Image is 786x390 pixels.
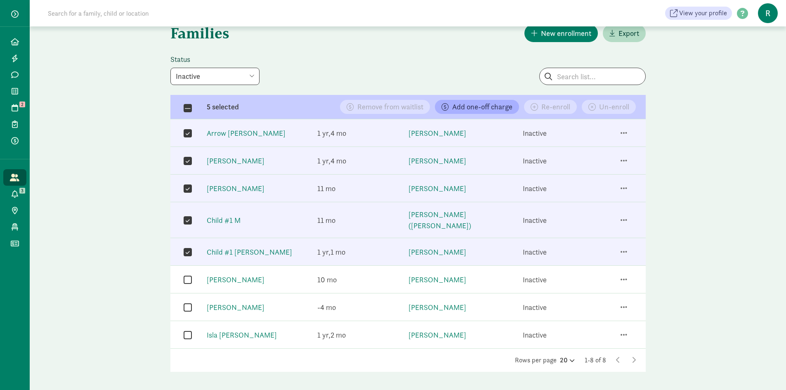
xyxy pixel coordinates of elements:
a: [PERSON_NAME] [408,303,466,312]
a: Isla [PERSON_NAME] [207,330,277,340]
a: View your profile [665,7,732,20]
span: 1 [317,156,330,165]
span: 11 [317,184,335,193]
a: [PERSON_NAME] [408,184,466,193]
span: 2 [330,330,346,340]
span: 3 [19,188,25,194]
div: Inactive [523,246,547,258]
div: 5 selected [170,103,261,111]
a: [PERSON_NAME] [408,247,466,257]
span: 1 [330,247,345,257]
a: [PERSON_NAME] [207,184,264,193]
a: [PERSON_NAME] [207,275,264,284]
a: [PERSON_NAME] [408,156,466,165]
a: 3 [3,186,26,202]
span: R [758,3,778,23]
button: Export [603,24,646,42]
a: [PERSON_NAME] [207,303,264,312]
span: 1 [317,247,330,257]
label: Status [170,54,260,64]
div: Inactive [523,274,547,285]
a: Child #1 M [207,215,241,225]
div: Inactive [523,329,547,340]
span: 2 [19,102,25,107]
div: Inactive [523,302,547,313]
span: New enrollment [541,28,591,39]
div: Inactive [523,183,547,194]
div: Inactive [523,128,547,139]
a: [PERSON_NAME] [408,330,466,340]
a: [PERSON_NAME] [408,128,466,138]
a: [PERSON_NAME] ([PERSON_NAME]) [408,210,471,230]
div: Inactive [523,155,547,166]
a: Child #1 [PERSON_NAME] [207,247,292,257]
span: View your profile [679,8,727,18]
input: Search list... [540,68,645,85]
span: 1 [317,330,330,340]
a: [PERSON_NAME] [207,156,264,165]
span: 4 [330,128,346,138]
button: Add one-off charge [435,100,519,114]
div: Inactive [523,215,547,226]
a: 2 [3,99,26,116]
span: -4 [317,303,336,312]
button: Remove from waitlist [340,100,430,114]
span: 4 [330,156,346,165]
span: 10 [317,275,337,284]
span: 11 [317,215,335,225]
h1: Families [170,18,406,48]
span: Un-enroll [599,103,629,111]
button: Re-enroll [524,100,577,114]
span: Re-enroll [541,103,570,111]
div: Rows per page 1-8 of 8 [170,355,646,365]
span: Add one-off charge [452,103,512,111]
button: Un-enroll [582,100,636,114]
a: [PERSON_NAME] [408,275,466,284]
span: Export [618,28,639,39]
span: 1 [317,128,330,138]
button: New enrollment [524,24,598,42]
a: Arrow [PERSON_NAME] [207,128,286,138]
span: Remove from waitlist [357,103,423,111]
iframe: Chat Widget [745,350,786,390]
input: Search for a family, child or location [43,5,274,21]
div: 20 [560,355,575,365]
